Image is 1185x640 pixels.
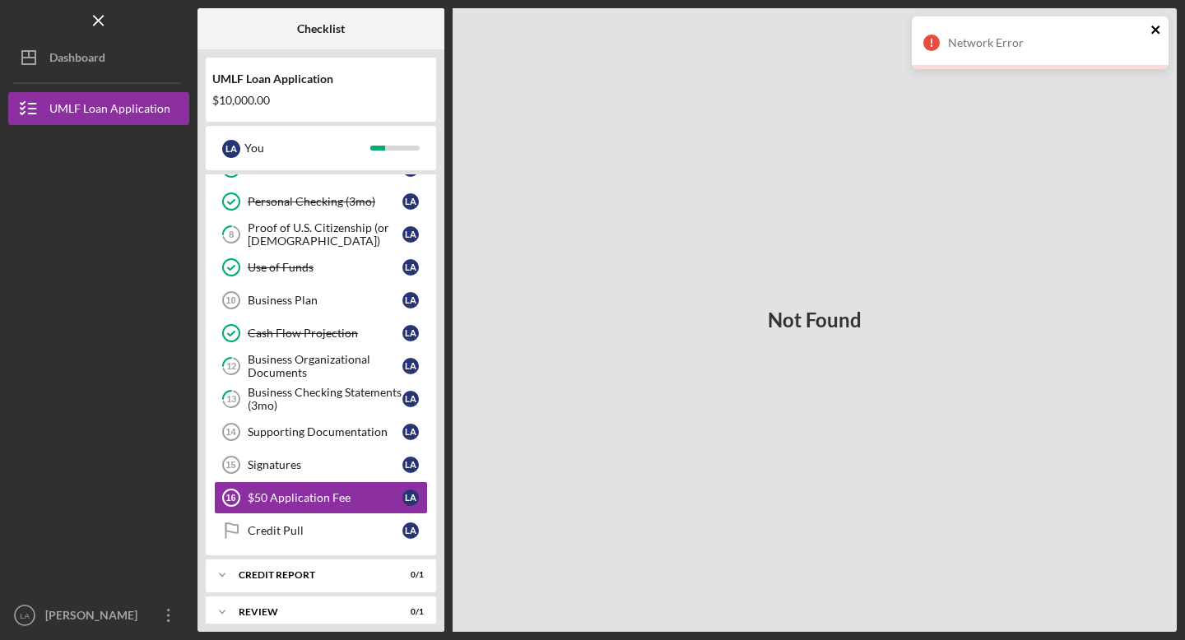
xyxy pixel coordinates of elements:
[8,92,189,125] button: UMLF Loan Application
[402,292,419,308] div: L A
[41,599,148,636] div: [PERSON_NAME]
[248,491,402,504] div: $50 Application Fee
[248,425,402,438] div: Supporting Documentation
[297,22,345,35] b: Checklist
[214,415,428,448] a: 14Supporting DocumentationLA
[214,481,428,514] a: 16$50 Application FeeLA
[248,386,402,412] div: Business Checking Statements (3mo)
[214,448,428,481] a: 15SignaturesLA
[225,460,235,470] tspan: 15
[239,607,383,617] div: Review
[248,221,402,248] div: Proof of U.S. Citizenship (or [DEMOGRAPHIC_DATA])
[214,383,428,415] a: 13Business Checking Statements (3mo)LA
[212,94,430,107] div: $10,000.00
[402,391,419,407] div: L A
[248,353,402,379] div: Business Organizational Documents
[214,284,428,317] a: 10Business PlanLA
[402,325,419,341] div: L A
[248,524,402,537] div: Credit Pull
[225,295,235,305] tspan: 10
[1150,23,1162,39] button: close
[394,570,424,580] div: 0 / 1
[248,458,402,471] div: Signatures
[214,514,428,547] a: Credit PullLA
[8,599,189,632] button: LA[PERSON_NAME]
[768,308,862,332] h3: Not Found
[214,251,428,284] a: Use of FundsLA
[8,41,189,74] button: Dashboard
[214,218,428,251] a: 8Proof of U.S. Citizenship (or [DEMOGRAPHIC_DATA])LA
[226,394,236,405] tspan: 13
[248,195,402,208] div: Personal Checking (3mo)
[226,361,236,372] tspan: 12
[214,317,428,350] a: Cash Flow ProjectionLA
[948,36,1145,49] div: Network Error
[248,261,402,274] div: Use of Funds
[20,611,30,620] text: LA
[244,134,370,162] div: You
[225,427,236,437] tspan: 14
[239,570,383,580] div: Credit report
[402,193,419,210] div: L A
[394,607,424,617] div: 0 / 1
[402,457,419,473] div: L A
[222,140,240,158] div: L A
[402,424,419,440] div: L A
[248,294,402,307] div: Business Plan
[229,230,234,240] tspan: 8
[402,226,419,243] div: L A
[49,41,105,78] div: Dashboard
[214,185,428,218] a: Personal Checking (3mo)LA
[212,72,430,86] div: UMLF Loan Application
[402,522,419,539] div: L A
[225,493,235,503] tspan: 16
[248,327,402,340] div: Cash Flow Projection
[402,358,419,374] div: L A
[214,350,428,383] a: 12Business Organizational DocumentsLA
[49,92,170,129] div: UMLF Loan Application
[402,259,419,276] div: L A
[402,489,419,506] div: L A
